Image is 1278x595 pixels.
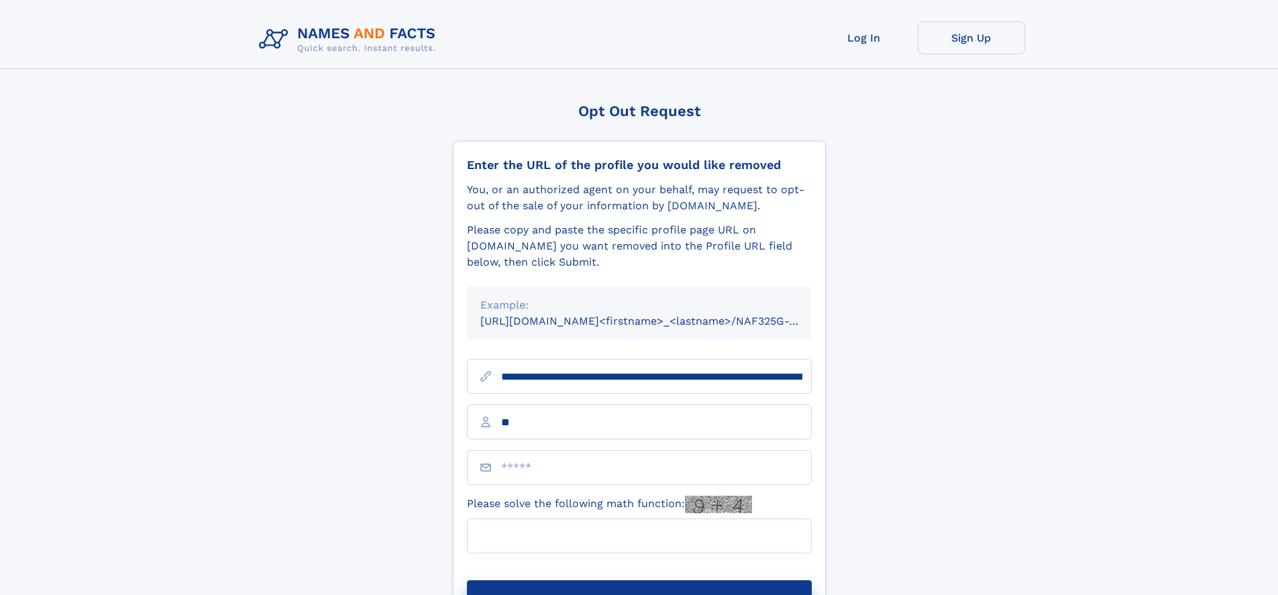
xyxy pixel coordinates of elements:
[810,21,918,54] a: Log In
[480,315,837,327] small: [URL][DOMAIN_NAME]<firstname>_<lastname>/NAF325G-xxxxxxxx
[467,182,812,214] div: You, or an authorized agent on your behalf, may request to opt-out of the sale of your informatio...
[918,21,1025,54] a: Sign Up
[480,297,798,313] div: Example:
[453,103,826,119] div: Opt Out Request
[254,21,447,58] img: Logo Names and Facts
[467,496,752,513] label: Please solve the following math function:
[467,158,812,172] div: Enter the URL of the profile you would like removed
[467,222,812,270] div: Please copy and paste the specific profile page URL on [DOMAIN_NAME] you want removed into the Pr...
